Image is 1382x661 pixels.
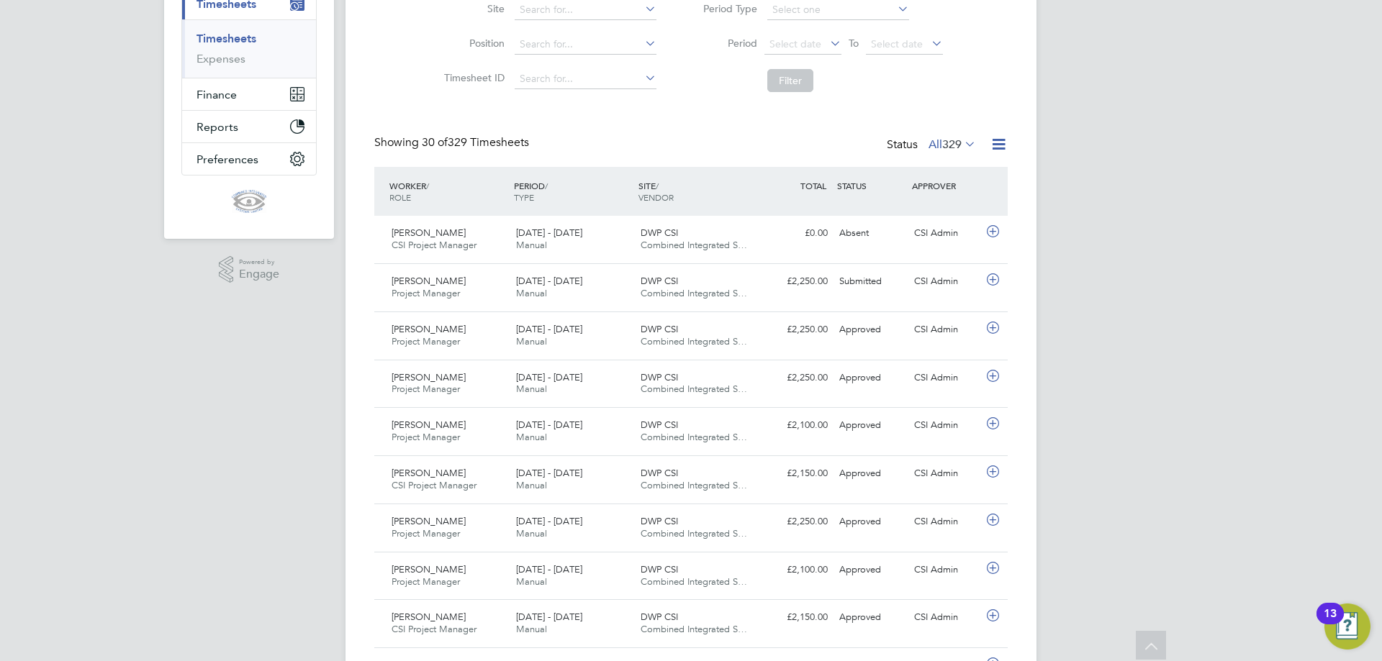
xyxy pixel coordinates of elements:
[392,611,466,623] span: [PERSON_NAME]
[516,467,582,479] span: [DATE] - [DATE]
[834,366,908,390] div: Approved
[908,606,983,629] div: CSI Admin
[656,180,659,191] span: /
[908,414,983,437] div: CSI Admin
[182,111,316,142] button: Reports
[440,37,505,50] label: Position
[759,318,834,342] div: £2,250.00
[759,414,834,437] div: £2,100.00
[440,71,505,84] label: Timesheet ID
[641,467,678,479] span: DWP CSI
[197,120,238,134] span: Reports
[692,2,757,15] label: Period Type
[769,37,821,50] span: Select date
[641,611,678,623] span: DWP CSI
[834,462,908,486] div: Approved
[392,563,466,575] span: [PERSON_NAME]
[759,510,834,534] div: £2,250.00
[516,611,582,623] span: [DATE] - [DATE]
[641,239,747,251] span: Combined Integrated S…
[641,527,747,539] span: Combined Integrated S…
[834,558,908,582] div: Approved
[834,414,908,437] div: Approved
[641,227,678,239] span: DWP CSI
[392,431,460,443] span: Project Manager
[767,69,813,92] button: Filter
[374,135,532,150] div: Showing
[197,32,256,45] a: Timesheets
[834,318,908,342] div: Approved
[834,270,908,293] div: Submitted
[197,88,237,101] span: Finance
[392,323,466,335] span: [PERSON_NAME]
[641,515,678,527] span: DWP CSI
[516,323,582,335] span: [DATE] - [DATE]
[908,366,983,390] div: CSI Admin
[516,335,547,347] span: Manual
[392,479,477,491] span: CSI Project Manager
[929,137,976,152] label: All
[392,467,466,479] span: [PERSON_NAME]
[871,37,923,50] span: Select date
[516,239,547,251] span: Manual
[759,462,834,486] div: £2,150.00
[1324,614,1337,632] div: 13
[641,563,678,575] span: DWP CSI
[392,239,477,251] span: CSI Project Manager
[182,19,316,78] div: Timesheets
[908,173,983,199] div: APPROVER
[392,275,466,287] span: [PERSON_NAME]
[514,191,534,203] span: TYPE
[392,335,460,347] span: Project Manager
[516,419,582,431] span: [DATE] - [DATE]
[516,623,547,635] span: Manual
[641,335,747,347] span: Combined Integrated S…
[759,606,834,629] div: £2,150.00
[389,191,411,203] span: ROLE
[641,371,678,383] span: DWP CSI
[641,575,747,588] span: Combined Integrated S…
[844,34,863,53] span: To
[392,371,466,383] span: [PERSON_NAME]
[908,222,983,245] div: CSI Admin
[422,135,529,150] span: 329 Timesheets
[759,558,834,582] div: £2,100.00
[516,515,582,527] span: [DATE] - [DATE]
[641,419,678,431] span: DWP CSI
[516,431,547,443] span: Manual
[515,35,656,55] input: Search for...
[392,419,466,431] span: [PERSON_NAME]
[759,366,834,390] div: £2,250.00
[908,318,983,342] div: CSI Admin
[239,256,279,268] span: Powered by
[641,383,747,395] span: Combined Integrated S…
[641,623,747,635] span: Combined Integrated S…
[545,180,548,191] span: /
[641,287,747,299] span: Combined Integrated S…
[641,275,678,287] span: DWP CSI
[392,575,460,588] span: Project Manager
[392,515,466,527] span: [PERSON_NAME]
[516,479,547,491] span: Manual
[516,383,547,395] span: Manual
[440,2,505,15] label: Site
[638,191,674,203] span: VENDOR
[426,180,429,191] span: /
[386,173,510,210] div: WORKER
[516,287,547,299] span: Manual
[422,135,448,150] span: 30 of
[392,383,460,395] span: Project Manager
[516,575,547,588] span: Manual
[516,371,582,383] span: [DATE] - [DATE]
[908,270,983,293] div: CSI Admin
[834,173,908,199] div: STATUS
[182,78,316,110] button: Finance
[239,268,279,281] span: Engage
[219,256,280,283] a: Powered byEngage
[834,222,908,245] div: Absent
[834,606,908,629] div: Approved
[392,287,460,299] span: Project Manager
[232,190,266,213] img: cis-logo-retina.png
[641,431,747,443] span: Combined Integrated S…
[635,173,759,210] div: SITE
